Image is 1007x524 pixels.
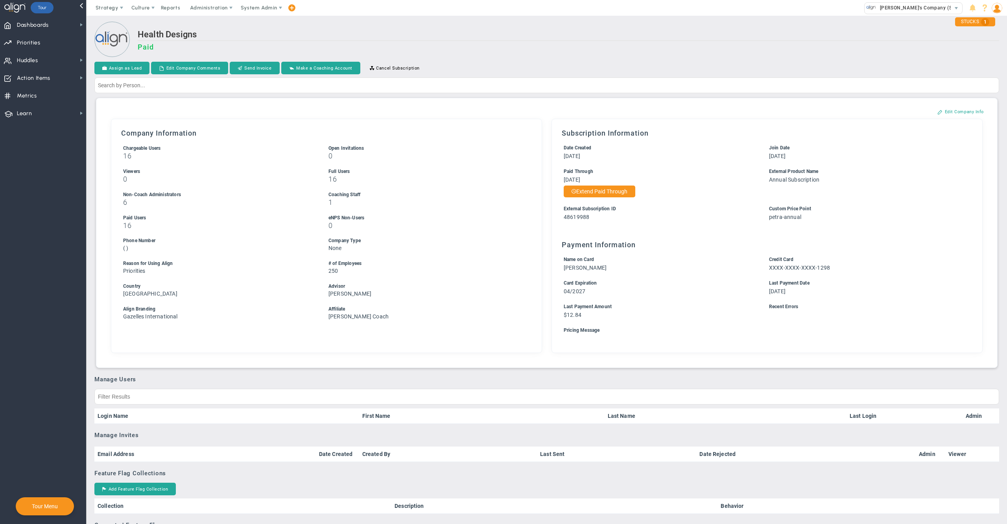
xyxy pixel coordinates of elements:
[608,413,843,419] a: Last Name
[94,77,999,93] input: Search by Person...
[930,105,992,118] button: Edit Company Info
[328,222,519,229] h3: 0
[138,43,999,51] h3: Paid
[328,245,342,251] span: None
[328,237,519,245] div: Company Type
[328,305,519,313] div: Affiliate
[564,186,635,197] button: Extend Paid Through
[30,503,60,510] button: Tour Menu
[123,260,314,267] div: Reason for Using Align
[328,290,371,297] span: [PERSON_NAME]
[362,451,534,457] a: Created By
[319,451,356,457] a: Date Created
[94,483,176,495] button: Add Feature Flag Collection
[699,451,912,457] a: Date Rejected
[123,245,125,251] span: (
[123,145,161,151] label: Includes Users + Open Invitations, excludes Coaching Staff
[328,215,364,221] span: eNPS Non-Users
[769,153,786,159] span: [DATE]
[328,313,389,320] span: [PERSON_NAME] Coach
[992,3,1002,13] img: 48978.Person.photo
[328,260,519,267] div: # of Employees
[123,192,181,197] span: Non-Coach Administrators
[564,205,754,213] div: External Subscription ID
[769,177,819,183] span: Annual Subscription
[564,153,580,159] span: [DATE]
[123,215,146,221] span: Paid Users
[769,205,960,213] div: Custom Price Point
[769,144,960,152] div: Join Date
[769,288,786,294] span: [DATE]
[564,256,754,263] div: Name on Card
[966,413,982,419] a: Admin
[138,29,999,41] h2: Health Designs
[564,265,607,271] span: [PERSON_NAME]
[951,3,962,14] span: select
[17,17,49,33] span: Dashboards
[769,265,830,271] span: XXXX-XXXX-XXXX-1298
[98,451,312,457] a: Email Address
[94,376,999,383] h3: Manage Users
[17,52,38,69] span: Huddles
[281,62,360,74] button: Make a Coaching Account
[17,88,37,104] span: Metrics
[123,145,161,151] span: Chargeable Users
[564,177,580,183] span: [DATE]
[94,432,999,439] h3: Manage Invites
[126,245,128,251] span: )
[94,22,130,57] img: Loading...
[123,169,140,174] span: Viewers
[564,144,754,152] div: Date Created
[98,503,388,509] a: Collection
[328,192,360,197] span: Coaching Staff
[17,35,41,51] span: Priorities
[123,268,146,274] span: Priorities
[948,451,981,457] a: Viewer
[564,303,754,311] div: Last Payment Amount
[564,288,585,294] span: 04/2027
[564,312,581,318] span: $12.84
[190,5,227,11] span: Administration
[564,214,589,220] span: 48619988
[94,62,149,74] button: Assign as Lead
[328,283,519,290] div: Advisor
[94,389,999,404] input: Filter Results
[94,470,999,477] h3: Feature Flag Collections
[121,129,532,137] h3: Company Information
[564,168,754,175] div: Paid Through
[123,290,177,297] span: [GEOGRAPHIC_DATA]
[230,62,279,74] button: Send Invoice
[562,241,972,249] h3: Payment Information
[328,169,350,174] span: Full Users
[17,105,32,122] span: Learn
[98,413,356,419] a: Login Name
[328,145,364,151] span: Open Invitations
[564,327,960,334] div: Pricing Message
[540,451,693,457] a: Last Sent
[769,256,960,263] div: Credit Card
[241,5,277,11] span: System Admin
[96,5,118,11] span: Strategy
[328,268,338,274] span: 250
[562,129,972,137] h3: Subscription Information
[769,279,960,287] div: Last Payment Date
[123,152,314,160] h3: 16
[769,303,960,311] div: Recent Errors
[362,413,601,419] a: First Name
[123,222,314,229] h3: 16
[123,199,314,206] h3: 6
[955,17,995,26] div: STUCKS
[131,5,150,11] span: Culture
[769,168,960,175] div: External Product Name
[850,413,887,419] a: Last Login
[721,503,981,509] a: Behavior
[123,283,314,290] div: Country
[328,199,519,206] h3: 1
[123,305,314,313] div: Align Branding
[919,451,942,457] a: Admin
[876,3,971,13] span: [PERSON_NAME]'s Company (Sandbox)
[17,70,50,86] span: Action Items
[123,175,314,183] h3: 0
[123,313,178,320] span: Gazelles International
[564,279,754,287] div: Card Expiration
